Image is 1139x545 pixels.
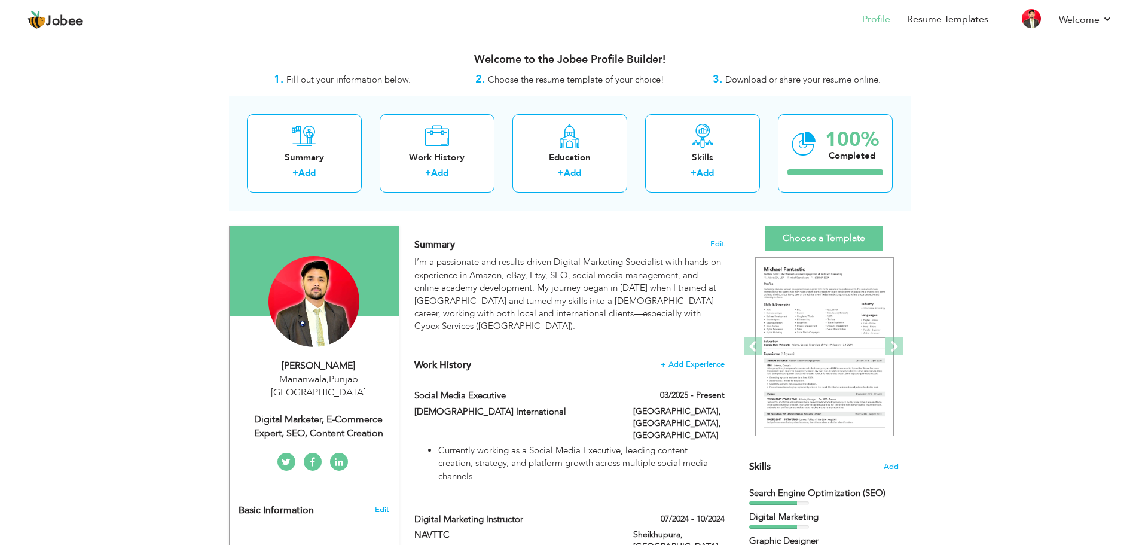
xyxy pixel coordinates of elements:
div: Domain: [DOMAIN_NAME] [31,31,132,41]
strong: 3. [713,72,722,87]
div: [PERSON_NAME] [239,359,399,373]
label: NAVTTC [414,529,615,541]
img: logo_orange.svg [19,19,29,29]
span: Jobee [46,15,83,28]
a: Welcome [1059,13,1112,27]
a: Add [298,167,316,179]
div: Digital Marketer, E-commerce Expert, SEO, Content Creation [239,413,399,440]
div: Domain Overview [45,71,107,78]
div: v 4.0.25 [33,19,59,29]
a: Add [564,167,581,179]
img: website_grey.svg [19,31,29,41]
label: + [292,167,298,179]
label: Social Media Executive [414,389,615,402]
div: I’m a passionate and results-driven Digital Marketing Specialist with hands-on experience in Amaz... [414,256,724,333]
img: tab_keywords_by_traffic_grey.svg [119,69,129,79]
div: Keywords by Traffic [132,71,201,78]
label: + [558,167,564,179]
div: Search Engine Optimization (SEO) [749,487,899,500]
div: Completed [825,150,879,162]
div: Digital Marketing [749,511,899,523]
span: Summary [414,238,455,251]
h4: Adding a summary is a quick and easy way to highlight your experience and interests. [414,239,724,251]
label: + [425,167,431,179]
label: Digital Marketing Instructor [414,513,615,526]
h3: Welcome to the Jobee Profile Builder! [229,54,911,66]
span: Download or share your resume online. [725,74,881,86]
span: + Add Experience [661,360,725,369]
a: Resume Templates [907,13,988,26]
label: + [691,167,697,179]
a: Choose a Template [765,226,883,251]
a: Add [431,167,448,179]
div: Summary [256,151,352,164]
label: 07/2024 - 10/2024 [661,513,725,525]
img: tab_domain_overview_orange.svg [32,69,42,79]
span: Choose the resume template of your choice! [488,74,664,86]
img: jobee.io [27,10,46,29]
div: Skills [655,151,750,164]
span: Edit [710,240,725,248]
strong: 2. [475,72,485,87]
div: 100% [825,130,879,150]
img: Muhammad Uyaina Hussain [268,256,359,347]
a: Jobee [27,10,83,29]
h4: This helps to show the companies you have worked for. [414,359,724,371]
label: 03/2025 - Present [660,389,725,401]
a: Edit [375,504,389,515]
img: Profile Img [1022,9,1041,28]
span: Add [884,461,899,473]
strong: 1. [274,72,283,87]
span: Work History [414,358,471,372]
span: Skills [749,460,771,473]
div: Work History [389,151,485,164]
a: Add [697,167,714,179]
span: , [326,373,329,386]
label: [DEMOGRAPHIC_DATA] International [414,406,615,418]
span: Fill out your information below. [286,74,411,86]
div: Mananwala Punjab [GEOGRAPHIC_DATA] [239,373,399,400]
p: Currently working as a Social Media Executive, leading content creation, strategy, and platform g... [438,444,724,483]
div: Education [522,151,618,164]
span: Basic Information [239,506,314,516]
label: [GEOGRAPHIC_DATA], [GEOGRAPHIC_DATA], [GEOGRAPHIC_DATA] [633,406,725,442]
a: Profile [862,13,890,26]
